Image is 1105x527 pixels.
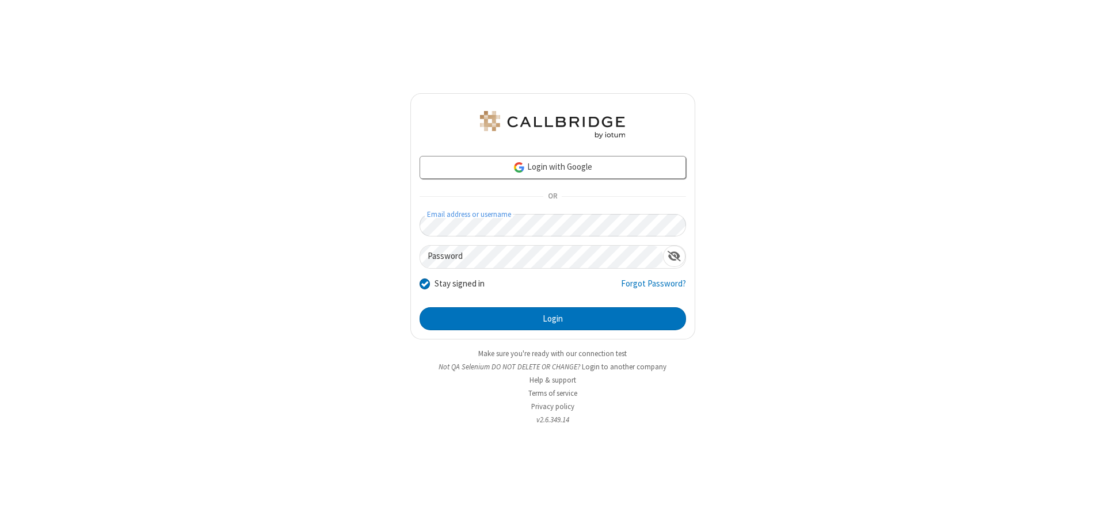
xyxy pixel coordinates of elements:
input: Password [420,246,663,268]
li: Not QA Selenium DO NOT DELETE OR CHANGE? [410,361,695,372]
iframe: Chat [1076,497,1096,519]
img: QA Selenium DO NOT DELETE OR CHANGE [478,111,627,139]
span: OR [543,189,562,205]
a: Forgot Password? [621,277,686,299]
a: Make sure you're ready with our connection test [478,349,627,358]
button: Login [420,307,686,330]
img: google-icon.png [513,161,525,174]
li: v2.6.349.14 [410,414,695,425]
a: Privacy policy [531,402,574,411]
label: Stay signed in [435,277,485,291]
a: Help & support [529,375,576,385]
input: Email address or username [420,214,686,236]
a: Terms of service [528,388,577,398]
a: Login with Google [420,156,686,179]
button: Login to another company [582,361,666,372]
div: Show password [663,246,685,267]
